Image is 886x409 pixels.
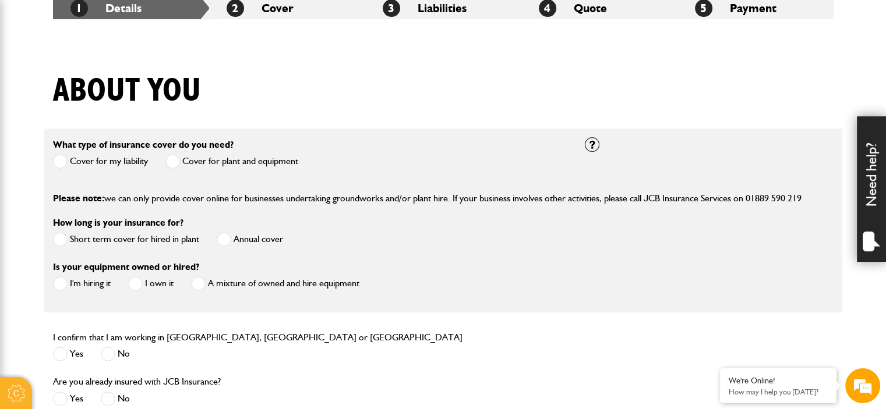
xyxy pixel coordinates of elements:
[53,333,463,342] label: I confirm that I am working in [GEOGRAPHIC_DATA], [GEOGRAPHIC_DATA] or [GEOGRAPHIC_DATA]
[101,347,130,361] label: No
[857,116,886,262] div: Need help?
[53,140,234,150] label: What type of insurance cover do you need?
[53,392,83,406] label: Yes
[53,347,83,361] label: Yes
[53,191,834,206] p: we can only provide cover online for businesses undertaking groundworks and/or plant hire. If you...
[53,218,183,227] label: How long is your insurance for?
[191,276,359,291] label: A mixture of owned and hire equipment
[53,154,148,169] label: Cover for my liability
[53,377,221,386] label: Are you already insured with JCB Insurance?
[53,262,199,272] label: Is your equipment owned or hired?
[128,276,174,291] label: I own it
[53,232,199,247] label: Short term cover for hired in plant
[53,276,111,291] label: I'm hiring it
[165,154,298,169] label: Cover for plant and equipment
[217,232,283,247] label: Annual cover
[53,72,201,111] h1: About you
[53,193,104,204] span: Please note:
[729,376,828,386] div: We're Online!
[729,387,828,396] p: How may I help you today?
[101,392,130,406] label: No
